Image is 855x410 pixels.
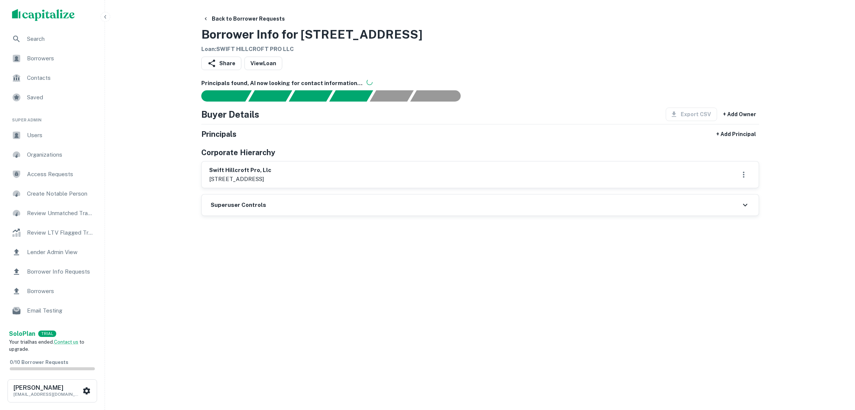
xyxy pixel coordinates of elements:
[6,126,99,144] a: Users
[248,90,292,102] div: Your request is received and processing...
[27,267,94,276] span: Borrower Info Requests
[329,90,373,102] div: Principals found, AI now looking for contact information...
[9,339,84,352] span: Your trial has ended. to upgrade.
[6,108,99,126] li: Super Admin
[720,108,759,121] button: + Add Owner
[10,359,68,365] span: 0 / 10 Borrower Requests
[13,385,81,391] h6: [PERSON_NAME]
[27,131,94,140] span: Users
[6,49,99,67] a: Borrowers
[201,57,241,70] button: Share
[27,34,94,43] span: Search
[6,263,99,281] a: Borrower Info Requests
[201,79,759,88] h6: Principals found, AI now looking for contact information...
[38,331,56,337] div: TRIAL
[6,69,99,87] a: Contacts
[370,90,413,102] div: Principals found, still searching for contact information. This may take time...
[6,282,99,300] a: Borrowers
[27,306,94,315] span: Email Testing
[27,228,94,237] span: Review LTV Flagged Transactions
[200,12,288,25] button: Back to Borrower Requests
[6,302,99,320] a: Email Testing
[27,73,94,82] span: Contacts
[13,391,81,398] p: [EMAIL_ADDRESS][DOMAIN_NAME]
[6,204,99,222] a: Review Unmatched Transactions
[27,150,94,159] span: Organizations
[6,321,99,339] a: Email Analytics
[27,287,94,296] span: Borrowers
[713,127,759,141] button: + Add Principal
[410,90,470,102] div: AI fulfillment process complete.
[27,189,94,198] span: Create Notable Person
[27,209,94,218] span: Review Unmatched Transactions
[6,146,99,164] a: Organizations
[6,30,99,48] a: Search
[9,330,35,337] strong: Solo Plan
[209,175,271,184] p: [STREET_ADDRESS]
[289,90,332,102] div: Documents found, AI parsing details...
[6,224,99,242] a: Review LTV Flagged Transactions
[201,129,237,140] h5: Principals
[201,45,422,54] h6: Loan : SWIFT HILLCROFT PRO LLC
[6,185,99,203] a: Create Notable Person
[6,88,99,106] a: Saved
[209,166,271,175] h6: swift hillcroft pro, llc
[6,165,99,183] a: Access Requests
[201,108,259,121] h4: Buyer Details
[54,339,78,345] a: Contact us
[27,54,94,63] span: Borrowers
[211,201,266,209] h6: Superuser Controls
[7,379,97,403] button: [PERSON_NAME][EMAIL_ADDRESS][DOMAIN_NAME]
[244,57,282,70] a: ViewLoan
[201,25,422,43] h3: Borrower Info for [STREET_ADDRESS]
[27,93,94,102] span: Saved
[201,147,275,158] h5: Corporate Hierarchy
[12,9,75,21] img: capitalize-logo.png
[9,329,35,338] a: SoloPlan
[27,170,94,179] span: Access Requests
[192,90,249,102] div: Sending borrower request to AI...
[6,243,99,261] a: Lender Admin View
[27,248,94,257] span: Lender Admin View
